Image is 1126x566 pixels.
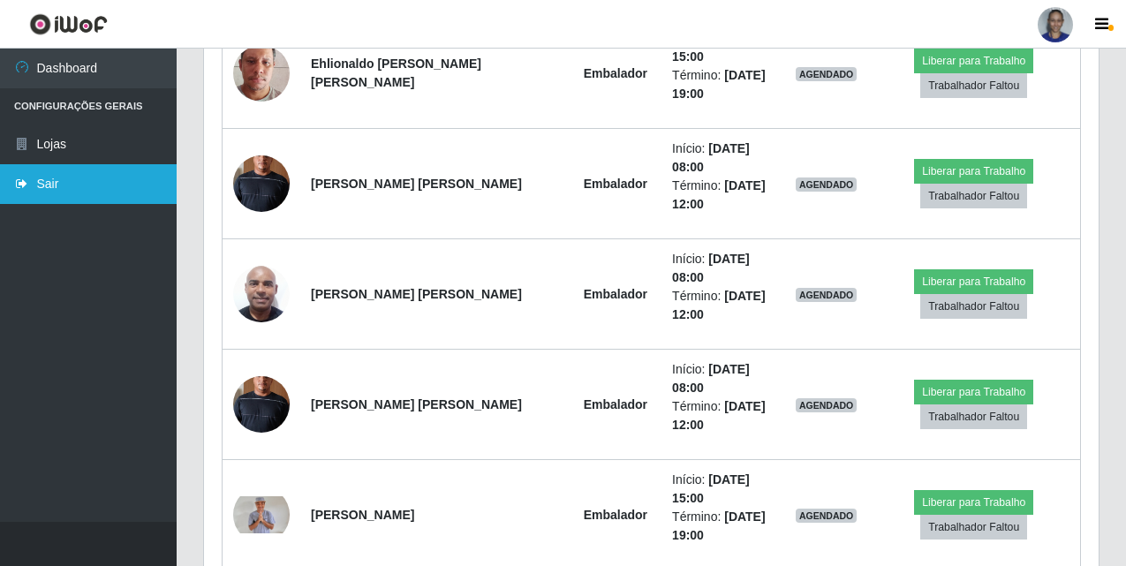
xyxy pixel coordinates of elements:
[29,13,108,35] img: CoreUI Logo
[796,177,858,192] span: AGENDADO
[672,66,775,103] li: Término:
[584,508,647,522] strong: Embalador
[311,287,522,301] strong: [PERSON_NAME] [PERSON_NAME]
[672,250,775,287] li: Início:
[233,256,290,331] img: 1705935792393.jpeg
[584,287,647,301] strong: Embalador
[672,360,775,397] li: Início:
[914,49,1033,73] button: Liberar para Trabalho
[796,67,858,81] span: AGENDADO
[672,471,775,508] li: Início:
[920,184,1027,208] button: Trabalhador Faltou
[914,380,1033,404] button: Liberar para Trabalho
[233,496,290,534] img: 1680193572797.jpeg
[914,159,1033,184] button: Liberar para Trabalho
[920,404,1027,429] button: Trabalhador Faltou
[233,123,290,245] img: 1737636982366.jpeg
[796,509,858,523] span: AGENDADO
[796,288,858,302] span: AGENDADO
[672,140,775,177] li: Início:
[233,23,290,124] img: 1675087680149.jpeg
[914,269,1033,294] button: Liberar para Trabalho
[584,397,647,411] strong: Embalador
[672,508,775,545] li: Término:
[914,490,1033,515] button: Liberar para Trabalho
[920,515,1027,540] button: Trabalhador Faltou
[311,397,522,411] strong: [PERSON_NAME] [PERSON_NAME]
[796,398,858,412] span: AGENDADO
[233,343,290,466] img: 1737636982366.jpeg
[584,66,647,80] strong: Embalador
[672,141,750,174] time: [DATE] 08:00
[311,177,522,191] strong: [PERSON_NAME] [PERSON_NAME]
[672,397,775,434] li: Término:
[672,177,775,214] li: Término:
[672,472,750,505] time: [DATE] 15:00
[672,252,750,284] time: [DATE] 08:00
[920,73,1027,98] button: Trabalhador Faltou
[672,362,750,395] time: [DATE] 08:00
[920,294,1027,319] button: Trabalhador Faltou
[311,57,481,89] strong: Ehlionaldo [PERSON_NAME] [PERSON_NAME]
[672,287,775,324] li: Término:
[584,177,647,191] strong: Embalador
[311,508,414,522] strong: [PERSON_NAME]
